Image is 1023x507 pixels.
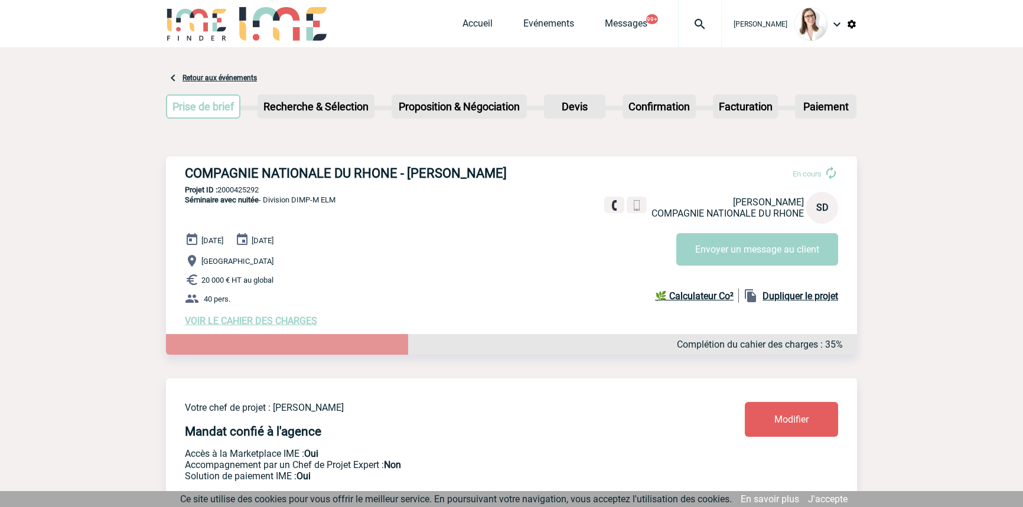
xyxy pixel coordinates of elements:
[185,448,675,459] p: Accès à la Marketplace IME :
[166,7,227,41] img: IME-Finder
[763,290,838,302] b: Dupliquer le projet
[252,236,273,245] span: [DATE]
[624,96,695,117] p: Confirmation
[167,96,239,117] p: Prise de brief
[796,96,855,117] p: Paiement
[201,257,273,266] span: [GEOGRAPHIC_DATA]
[733,197,804,208] span: [PERSON_NAME]
[166,185,857,194] p: 2000425292
[201,236,223,245] span: [DATE]
[183,74,257,82] a: Retour aux événements
[631,200,642,211] img: portable.png
[793,169,822,178] span: En cours
[180,493,732,505] span: Ce site utilise des cookies pour vous offrir le meilleur service. En poursuivant votre navigation...
[185,185,217,194] b: Projet ID :
[655,290,734,302] b: 🌿 Calculateur Co²
[794,8,827,41] img: 122719-0.jpg
[744,289,758,303] img: file_copy-black-24dp.png
[185,195,259,204] span: Séminaire avec nuitée
[185,459,675,470] p: Prestation payante
[259,96,373,117] p: Recherche & Sélection
[185,470,675,482] p: Conformité aux process achat client, Prise en charge de la facturation, Mutualisation de plusieur...
[185,166,539,181] h3: COMPAGNIE NATIONALE DU RHONE - [PERSON_NAME]
[185,195,335,204] span: - Division DIMP-M ELM
[185,402,675,413] p: Votre chef de projet : [PERSON_NAME]
[734,20,787,28] span: [PERSON_NAME]
[393,96,526,117] p: Proposition & Négociation
[808,493,848,505] a: J'accepte
[185,315,317,326] a: VOIR LE CAHIER DES CHARGES
[651,208,804,219] span: COMPAGNIE NATIONALE DU RHONE
[304,448,318,459] b: Oui
[204,295,230,303] span: 40 pers.
[676,233,838,266] button: Envoyer un message au client
[714,96,777,117] p: Facturation
[297,470,311,482] b: Oui
[774,414,809,425] span: Modifier
[646,14,658,24] button: 99+
[185,424,321,439] h4: Mandat confié à l'agence
[545,96,604,117] p: Devis
[523,18,574,34] a: Evénements
[741,493,799,505] a: En savoir plus
[655,289,739,303] a: 🌿 Calculateur Co²
[462,18,493,34] a: Accueil
[384,459,401,470] b: Non
[609,200,620,211] img: fixe.png
[201,276,273,284] span: 20 000 € HT au global
[816,202,829,213] span: SD
[605,18,647,34] a: Messages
